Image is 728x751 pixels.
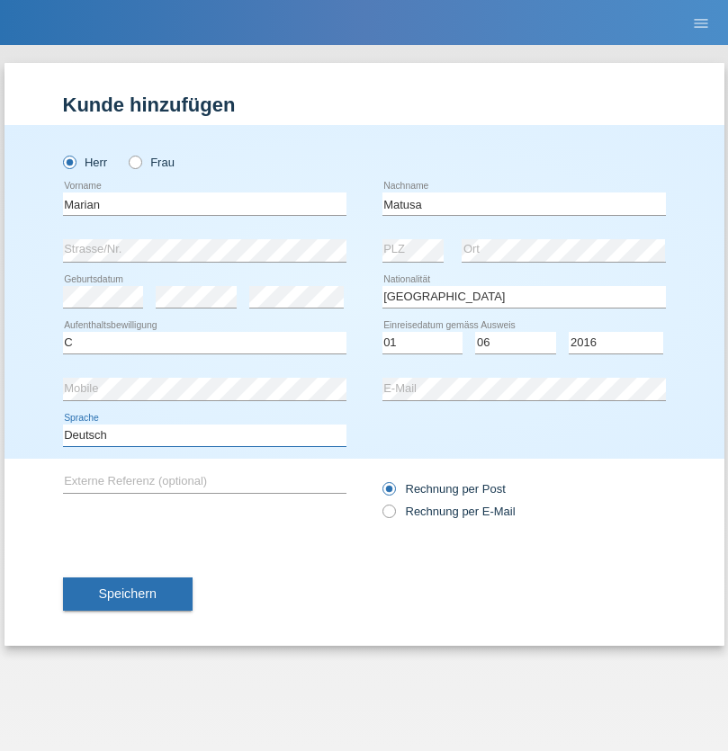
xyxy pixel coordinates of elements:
[683,17,719,28] a: menu
[382,505,394,527] input: Rechnung per E-Mail
[63,156,75,167] input: Herr
[382,482,506,496] label: Rechnung per Post
[129,156,140,167] input: Frau
[63,156,108,169] label: Herr
[63,577,193,612] button: Speichern
[692,14,710,32] i: menu
[382,482,394,505] input: Rechnung per Post
[63,94,666,116] h1: Kunde hinzufügen
[382,505,516,518] label: Rechnung per E-Mail
[99,586,157,601] span: Speichern
[129,156,175,169] label: Frau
